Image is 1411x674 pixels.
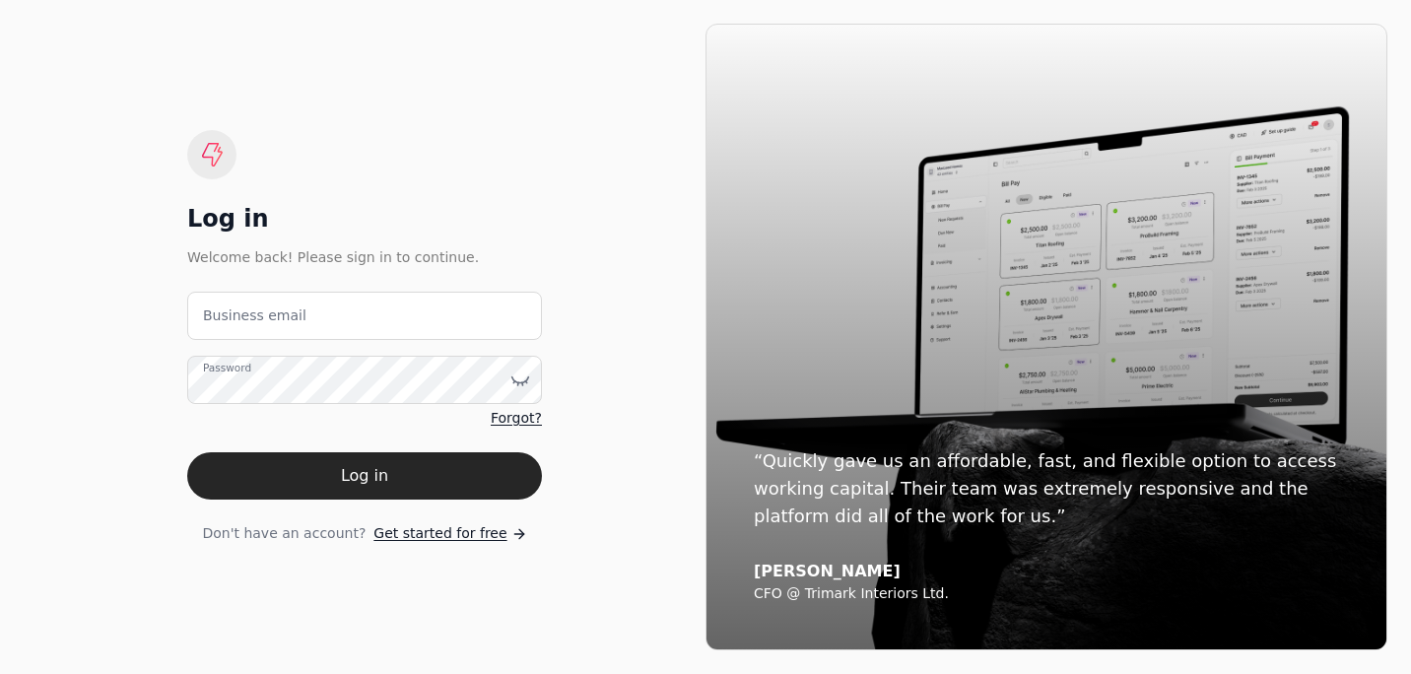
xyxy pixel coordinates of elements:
[373,523,526,544] a: Get started for free
[187,246,542,268] div: Welcome back! Please sign in to continue.
[491,408,542,429] a: Forgot?
[203,305,306,326] label: Business email
[187,203,542,235] div: Log in
[202,523,366,544] span: Don't have an account?
[754,447,1339,530] div: “Quickly gave us an affordable, fast, and flexible option to access working capital. Their team w...
[373,523,506,544] span: Get started for free
[187,452,542,500] button: Log in
[754,562,1339,581] div: [PERSON_NAME]
[754,585,1339,603] div: CFO @ Trimark Interiors Ltd.
[203,361,251,376] label: Password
